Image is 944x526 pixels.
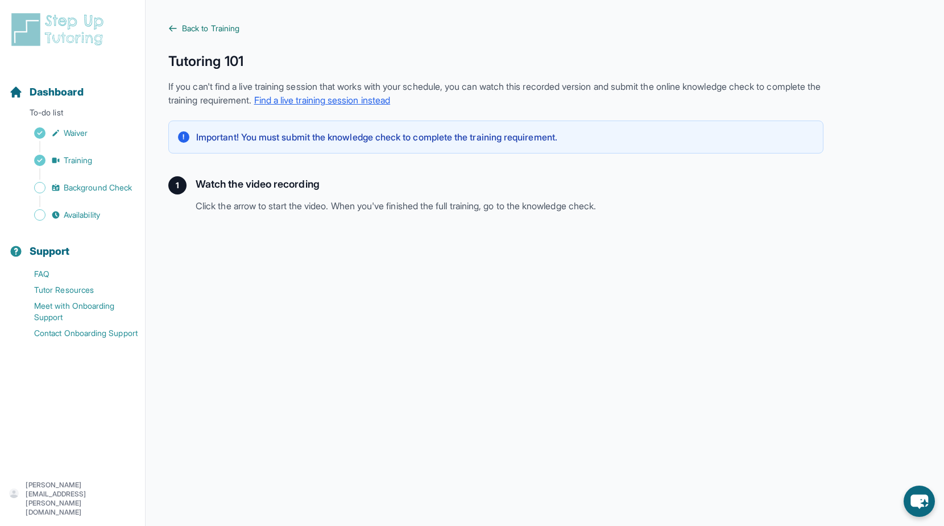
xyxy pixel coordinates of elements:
p: If you can't find a live training session that works with your schedule, you can watch this recor... [168,80,823,107]
a: Contact Onboarding Support [9,325,145,341]
a: Tutor Resources [9,282,145,298]
p: Click the arrow to start the video. When you've finished the full training, go to the knowledge c... [196,199,823,213]
span: Training [64,155,93,166]
button: Support [5,225,140,264]
span: Support [30,243,70,259]
a: Waiver [9,125,145,141]
span: Back to Training [182,23,239,34]
a: Availability [9,207,145,223]
button: [PERSON_NAME][EMAIL_ADDRESS][PERSON_NAME][DOMAIN_NAME] [9,481,136,517]
p: To-do list [5,107,140,123]
a: Find a live training session instead [254,94,391,106]
img: logo [9,11,110,48]
a: Training [9,152,145,168]
h2: Watch the video recording [196,176,823,192]
span: Waiver [64,127,88,139]
p: Important! You must submit the knowledge check to complete the training requirement. [196,130,557,144]
a: Dashboard [9,84,84,100]
a: FAQ [9,266,145,282]
p: [PERSON_NAME][EMAIL_ADDRESS][PERSON_NAME][DOMAIN_NAME] [26,481,136,517]
button: chat-button [904,486,935,517]
span: Dashboard [30,84,84,100]
a: Back to Training [168,23,823,34]
span: 1 [176,180,179,191]
button: Dashboard [5,66,140,105]
a: Meet with Onboarding Support [9,298,145,325]
span: ! [183,132,184,142]
span: Background Check [64,182,132,193]
h1: Tutoring 101 [168,52,823,71]
a: Background Check [9,180,145,196]
span: Availability [64,209,100,221]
